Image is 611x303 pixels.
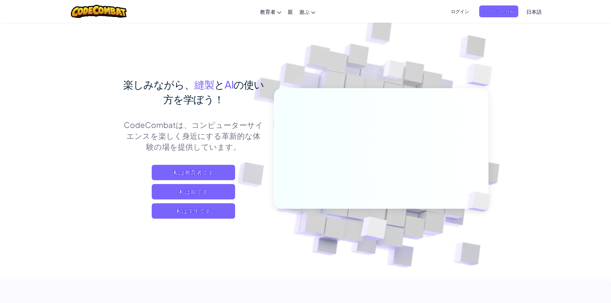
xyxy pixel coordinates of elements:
[257,3,284,20] a: 教育者
[152,203,235,219] button: 私は学生です
[299,8,310,15] font: 遊ぶ
[447,5,473,17] button: ログイン
[479,5,518,17] button: アカウント登録
[152,165,235,180] a: 私は教育者です
[194,78,214,91] font: 縫製
[526,8,542,15] font: 日本語
[176,207,211,215] font: 私は学生です
[124,120,263,151] font: CodeCombatは、コンピューターサイエンスを楽しく身近にする革新的な体験の場を提供しています。
[523,3,545,20] a: 日本語
[214,78,225,91] font: と
[457,178,505,225] img: 重なり合うキューブ
[260,8,276,15] font: 教育者
[296,3,318,20] a: 遊ぶ
[173,169,214,176] font: 私は教育者です
[284,3,296,20] a: 親
[371,48,417,96] img: 重なり合うキューブ
[152,184,235,199] a: 私は親です
[288,8,293,15] font: 親
[179,188,208,195] font: 私は親です
[483,8,514,14] font: アカウント登録
[71,5,127,18] img: CodeCombatのロゴ
[225,78,233,91] font: AI
[454,48,510,102] img: 重なり合うキューブ
[345,203,402,256] img: 重なり合うキューブ
[451,8,469,14] font: ログイン
[123,78,194,91] font: 楽しみながら、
